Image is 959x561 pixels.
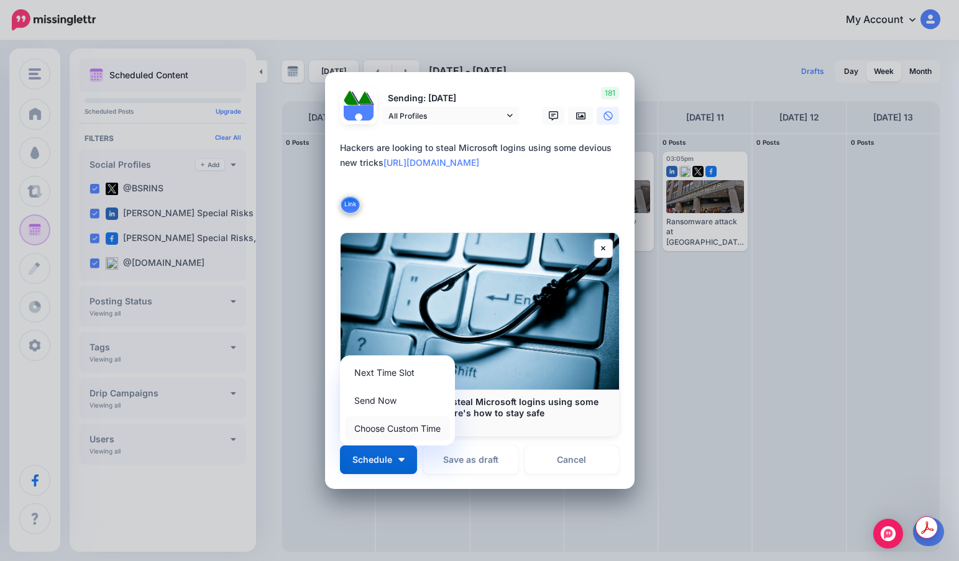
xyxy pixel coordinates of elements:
img: user_default_image.png [344,106,374,135]
a: Send Now [345,388,450,413]
img: arrow-down-white.png [398,458,405,462]
a: All Profiles [382,107,519,125]
p: Sending: [DATE] [382,91,519,106]
button: Link [340,195,360,214]
button: Schedule [340,445,417,474]
span: All Profiles [388,109,504,122]
a: Next Time Slot [345,360,450,385]
img: 1Q3z5d12-75797.jpg [359,91,374,106]
div: Hackers are looking to steal Microsoft logins using some devious new tricks [340,140,626,170]
a: Choose Custom Time [345,416,450,440]
b: Hackers are looking to steal Microsoft logins using some devious new tricks - here's how to stay ... [353,396,599,418]
img: Hackers are looking to steal Microsoft logins using some devious new tricks - here's how to stay ... [341,233,619,390]
img: 379531_475505335829751_837246864_n-bsa122537.jpg [344,91,359,106]
span: Schedule [352,455,392,464]
div: Schedule [340,355,455,445]
button: Save as draft [423,445,518,474]
p: [DOMAIN_NAME] [353,419,607,430]
span: 181 [601,87,619,99]
div: Open Intercom Messenger [873,519,903,549]
a: Cancel [525,445,620,474]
